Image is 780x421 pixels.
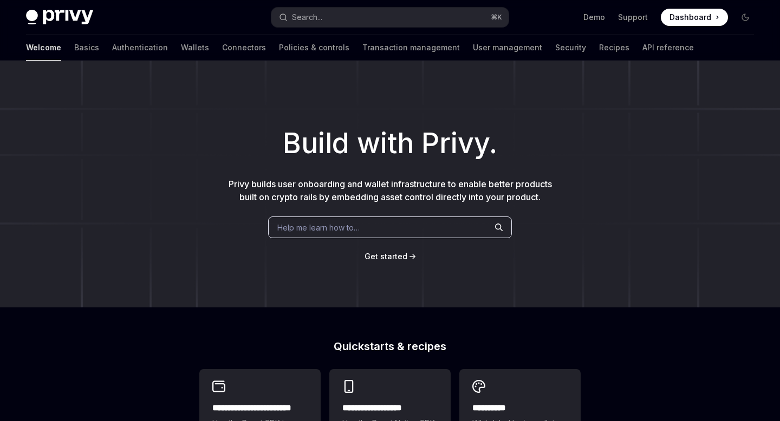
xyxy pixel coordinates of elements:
[17,122,763,165] h1: Build with Privy.
[669,12,711,23] span: Dashboard
[26,35,61,61] a: Welcome
[362,35,460,61] a: Transaction management
[74,35,99,61] a: Basics
[599,35,629,61] a: Recipes
[26,10,93,25] img: dark logo
[279,35,349,61] a: Policies & controls
[491,13,502,22] span: ⌘ K
[737,9,754,26] button: Toggle dark mode
[181,35,209,61] a: Wallets
[292,11,322,24] div: Search...
[555,35,586,61] a: Security
[618,12,648,23] a: Support
[112,35,168,61] a: Authentication
[229,179,552,202] span: Privy builds user onboarding and wallet infrastructure to enable better products built on crypto ...
[199,341,581,352] h2: Quickstarts & recipes
[222,35,266,61] a: Connectors
[642,35,694,61] a: API reference
[365,251,407,262] a: Get started
[583,12,605,23] a: Demo
[661,9,728,26] a: Dashboard
[271,8,508,27] button: Open search
[473,35,542,61] a: User management
[365,252,407,261] span: Get started
[277,222,360,233] span: Help me learn how to…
